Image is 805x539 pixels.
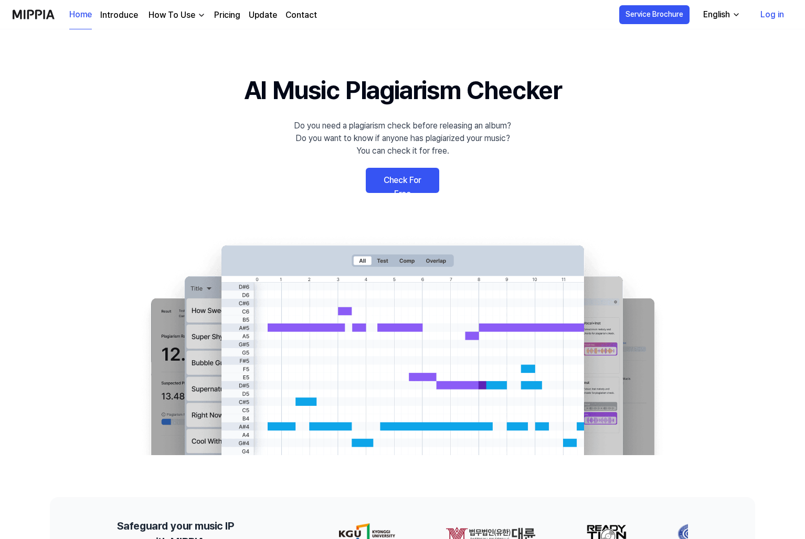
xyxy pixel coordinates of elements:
[197,11,206,19] img: down
[214,9,240,21] a: Pricing
[695,4,747,25] button: English
[366,168,439,193] a: Check For Free
[69,1,92,29] a: Home
[146,9,206,21] button: How To Use
[619,5,690,24] button: Service Brochure
[130,235,675,455] img: main Image
[146,9,197,21] div: How To Use
[244,71,562,109] h1: AI Music Plagiarism Checker
[294,120,511,157] div: Do you need a plagiarism check before releasing an album? Do you want to know if anyone has plagi...
[701,8,732,21] div: English
[100,9,138,21] a: Introduce
[285,9,317,21] a: Contact
[249,9,277,21] a: Update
